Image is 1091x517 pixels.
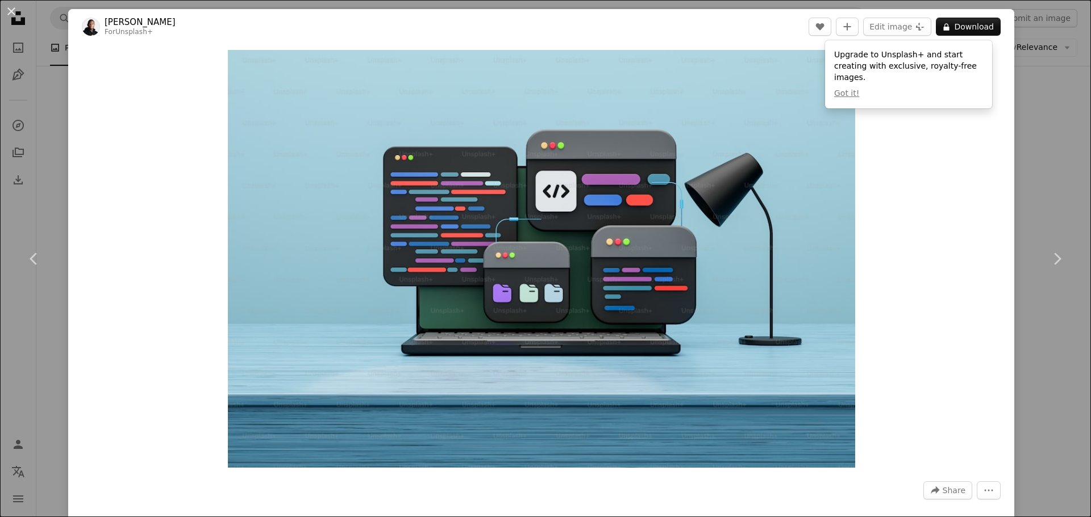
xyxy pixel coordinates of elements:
[809,18,831,36] button: Like
[834,88,859,99] button: Got it!
[115,28,153,36] a: Unsplash+
[82,18,100,36] img: Go to Philip Oroni's profile
[1023,204,1091,313] a: Next
[936,18,1001,36] button: Download
[836,18,859,36] button: Add to Collection
[105,16,176,28] a: [PERSON_NAME]
[825,40,992,108] div: Upgrade to Unsplash+ and start creating with exclusive, royalty-free images.
[105,28,176,37] div: For
[977,481,1001,499] button: More Actions
[943,482,965,499] span: Share
[923,481,972,499] button: Share this image
[863,18,931,36] button: Edit image
[228,50,855,468] button: Zoom in on this image
[228,50,855,468] img: A laptop computer with a bunch of different screens on top of it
